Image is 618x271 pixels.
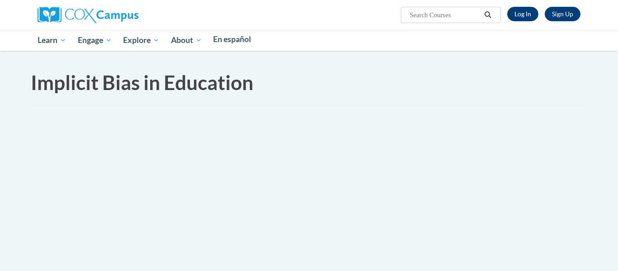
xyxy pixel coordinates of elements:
[38,7,138,23] img: Cox Campus
[38,35,66,46] span: Learn
[117,30,165,51] a: Explore
[31,71,253,94] span: Implicit Bias in Education
[409,10,481,20] input: Search Courses
[507,7,538,21] a: Log In
[484,12,492,19] i: 
[72,30,118,51] a: Engage
[171,35,202,46] span: About
[213,34,251,44] span: En español
[481,10,495,20] button: Search
[38,10,138,18] a: Cox Campus
[545,7,580,21] a: Register
[165,30,208,51] a: About
[78,35,112,46] span: Engage
[123,35,159,46] span: Explore
[32,30,72,51] a: Learn
[24,30,594,51] div: Main menu
[208,30,257,49] a: En español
